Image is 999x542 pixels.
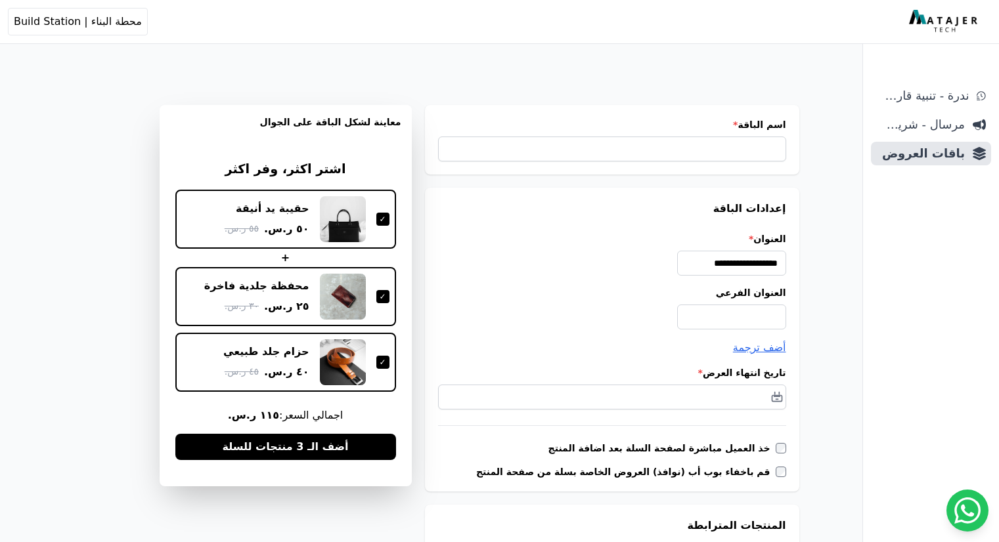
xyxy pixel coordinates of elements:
[438,118,786,131] label: اسم الباقة
[438,232,786,245] label: العنوان
[548,442,776,455] label: خذ العميل مباشرة لصفحة السلة بعد اضافة المنتج
[320,274,366,320] img: محفظة جلدية فاخرة
[438,366,786,379] label: تاريخ انتهاء العرض
[438,201,786,217] h3: إعدادات الباقة
[320,196,366,242] img: حقيبة يد أنيقة
[264,221,309,237] span: ٥٠ ر.س.
[236,201,309,216] div: حقيبة يد أنيقة
[264,364,309,380] span: ٤٠ ر.س.
[264,299,309,314] span: ٢٥ ر.س.
[876,144,965,163] span: باقات العروض
[8,8,148,35] button: محطة البناء | Build Station
[733,341,786,354] span: أضف ترجمة
[170,115,401,144] h3: معاينة لشكل الباقة على الجوال
[476,465,776,478] label: قم باخفاء بوب أب (نوافذ) العروض الخاصة بسلة من صفحة المنتج
[175,250,396,266] div: +
[175,160,396,179] h3: اشتر اكثر، وفر اكثر
[909,10,981,33] img: MatajerTech Logo
[223,344,309,359] div: حزام جلد طبيعي
[204,279,309,293] div: محفظة جلدية فاخرة
[175,407,396,423] span: اجمالي السعر:
[438,518,786,533] h3: المنتجات المترابطة
[733,340,786,356] button: أضف ترجمة
[876,87,969,105] span: ندرة - تنبية قارب علي النفاذ
[175,434,396,460] button: أضف الـ 3 منتجات للسلة
[225,299,259,313] span: ٣٠ ر.س.
[320,339,366,385] img: حزام جلد طبيعي
[228,409,279,421] b: ١١٥ ر.س.
[438,286,786,299] label: العنوان الفرعي
[876,115,965,134] span: مرسال - شريط دعاية
[225,365,259,379] span: ٤٥ ر.س.
[222,439,348,455] span: أضف الـ 3 منتجات للسلة
[14,14,142,30] span: محطة البناء | Build Station
[225,222,259,236] span: ٥٥ ر.س.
